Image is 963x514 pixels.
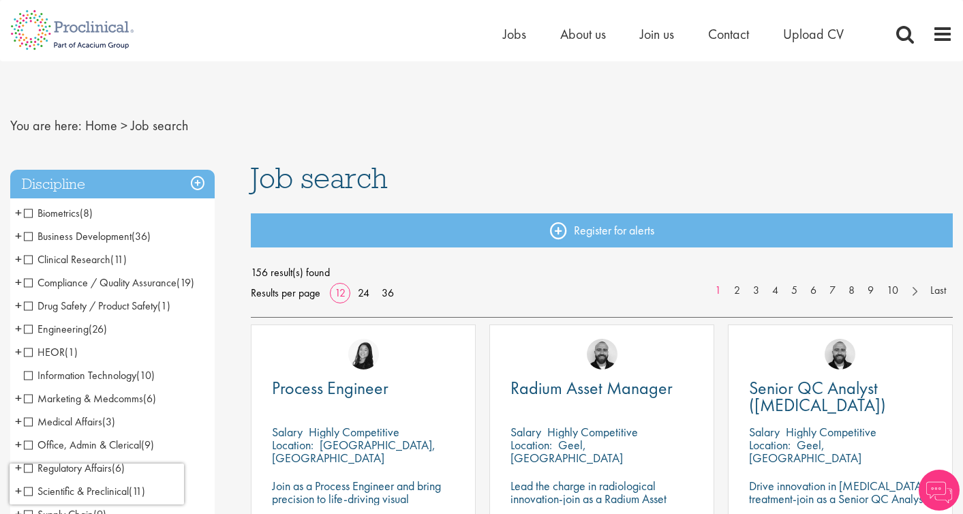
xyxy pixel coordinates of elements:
[24,461,125,475] span: Regulatory Affairs
[24,322,107,336] span: Engineering
[89,322,107,336] span: (26)
[10,464,184,504] iframe: reCAPTCHA
[749,424,780,440] span: Salary
[708,283,728,299] a: 1
[749,437,861,466] p: Geel, [GEOGRAPHIC_DATA]
[24,252,110,267] span: Clinical Research
[251,160,388,196] span: Job search
[15,295,22,316] span: +
[786,424,876,440] p: Highly Competitive
[765,283,785,299] a: 4
[746,283,766,299] a: 3
[330,286,350,300] a: 12
[131,117,188,134] span: Job search
[784,283,804,299] a: 5
[24,229,151,243] span: Business Development
[102,414,115,429] span: (3)
[708,25,749,43] a: Contact
[157,299,170,313] span: (1)
[10,117,82,134] span: You are here:
[24,391,156,406] span: Marketing & Medcomms
[272,380,455,397] a: Process Engineer
[749,437,791,453] span: Location:
[15,411,22,432] span: +
[15,342,22,362] span: +
[24,461,112,475] span: Regulatory Affairs
[24,206,80,220] span: Biometrics
[823,283,842,299] a: 7
[15,272,22,292] span: +
[272,437,435,466] p: [GEOGRAPHIC_DATA], [GEOGRAPHIC_DATA]
[15,434,22,455] span: +
[377,286,399,300] a: 36
[560,25,606,43] a: About us
[15,249,22,269] span: +
[80,206,93,220] span: (8)
[112,461,125,475] span: (6)
[503,25,526,43] a: Jobs
[24,345,65,359] span: HEOR
[251,262,953,283] span: 156 result(s) found
[24,275,177,290] span: Compliance / Quality Assurance
[804,283,823,299] a: 6
[15,226,22,246] span: +
[24,414,102,429] span: Medical Affairs
[353,286,374,300] a: 24
[749,380,932,414] a: Senior QC Analyst ([MEDICAL_DATA])
[24,438,154,452] span: Office, Admin & Clerical
[842,283,861,299] a: 8
[24,438,141,452] span: Office, Admin & Clerical
[825,339,855,369] img: Jordan Kiely
[272,376,388,399] span: Process Engineer
[136,368,155,382] span: (10)
[24,322,89,336] span: Engineering
[24,206,93,220] span: Biometrics
[749,376,886,417] span: Senior QC Analyst ([MEDICAL_DATA])
[141,438,154,452] span: (9)
[24,368,136,382] span: Information Technology
[727,283,747,299] a: 2
[15,202,22,223] span: +
[587,339,617,369] img: Jordan Kiely
[861,283,881,299] a: 9
[143,391,156,406] span: (6)
[547,424,638,440] p: Highly Competitive
[15,457,22,478] span: +
[121,117,127,134] span: >
[783,25,844,43] a: Upload CV
[24,252,127,267] span: Clinical Research
[110,252,127,267] span: (11)
[510,437,552,453] span: Location:
[251,213,953,247] a: Register for alerts
[24,299,157,313] span: Drug Safety / Product Safety
[15,388,22,408] span: +
[880,283,905,299] a: 10
[510,376,673,399] span: Radium Asset Manager
[348,339,379,369] img: Numhom Sudsok
[85,117,117,134] a: breadcrumb link
[24,368,155,382] span: Information Technology
[177,275,194,290] span: (19)
[640,25,674,43] a: Join us
[510,437,623,466] p: Geel, [GEOGRAPHIC_DATA]
[251,283,320,303] span: Results per page
[24,414,115,429] span: Medical Affairs
[65,345,78,359] span: (1)
[15,318,22,339] span: +
[10,170,215,199] h3: Discipline
[510,380,693,397] a: Radium Asset Manager
[24,229,132,243] span: Business Development
[919,470,960,511] img: Chatbot
[24,391,143,406] span: Marketing & Medcomms
[923,283,953,299] a: Last
[510,424,541,440] span: Salary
